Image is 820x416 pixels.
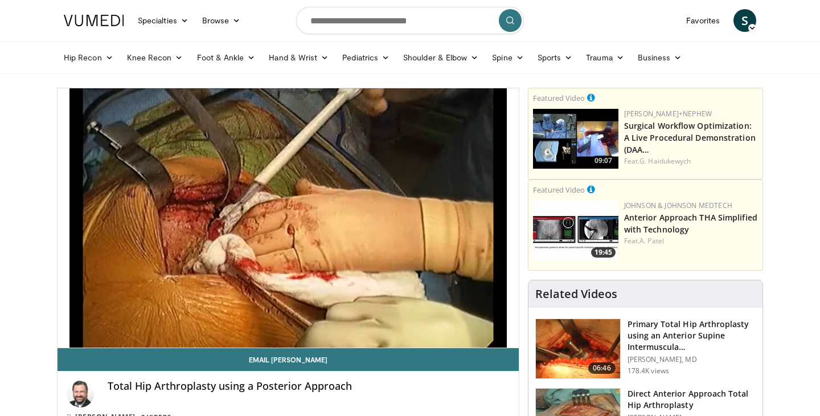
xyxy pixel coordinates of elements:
a: G. Haidukewych [639,156,691,166]
small: Featured Video [533,185,585,195]
a: 19:45 [533,201,618,260]
span: 09:07 [591,156,616,166]
div: Feat. [624,236,758,246]
p: 178.4K views [628,366,669,376]
a: Pediatrics [335,46,396,69]
span: 06:46 [588,362,616,374]
a: 06:46 Primary Total Hip Arthroplasty using an Anterior Supine Intermuscula… [PERSON_NAME], MD 178... [535,319,756,379]
a: Specialties [131,9,195,32]
a: Trauma [579,46,631,69]
a: Browse [195,9,248,32]
input: Search topics, interventions [296,7,524,34]
img: bcfc90b5-8c69-4b20-afee-af4c0acaf118.150x105_q85_crop-smart_upscale.jpg [533,109,618,169]
a: Sports [531,46,580,69]
video-js: Video Player [58,88,519,348]
a: 09:07 [533,109,618,169]
a: Knee Recon [120,46,190,69]
a: Anterior Approach THA Simplified with Technology [624,212,757,235]
a: S [733,9,756,32]
h4: Related Videos [535,287,617,301]
img: VuMedi Logo [64,15,124,26]
span: 19:45 [591,247,616,258]
a: Hand & Wrist [262,46,335,69]
a: Foot & Ankle [190,46,263,69]
a: Surgical Workflow Optimization: A Live Procedural Demonstration (DAA… [624,120,756,155]
h3: Primary Total Hip Arthroplasty using an Anterior Supine Intermuscula… [628,319,756,353]
a: Business [631,46,689,69]
div: Feat. [624,156,758,166]
img: Avatar [67,380,94,407]
a: Hip Recon [57,46,120,69]
a: Shoulder & Elbow [396,46,485,69]
a: Johnson & Johnson MedTech [624,201,732,210]
a: Favorites [679,9,727,32]
a: Email [PERSON_NAME] [58,348,519,371]
img: 263423_3.png.150x105_q85_crop-smart_upscale.jpg [536,319,620,378]
p: [PERSON_NAME], MD [628,355,756,364]
a: A. Patel [639,236,664,246]
a: [PERSON_NAME]+Nephew [624,109,712,119]
small: Featured Video [533,93,585,103]
a: Spine [485,46,530,69]
img: 06bb1c17-1231-4454-8f12-6191b0b3b81a.150x105_q85_crop-smart_upscale.jpg [533,201,618,260]
h4: Total Hip Arthroplasty using a Posterior Approach [108,380,510,393]
h3: Direct Anterior Approach Total Hip Arthroplasty [628,388,756,411]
